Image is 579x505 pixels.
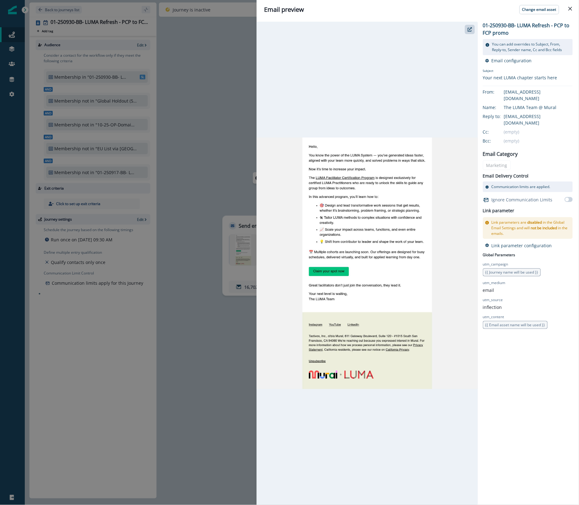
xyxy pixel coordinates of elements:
[492,58,532,64] p: Email configuration
[483,207,515,215] h2: Link parameter
[483,280,506,286] p: utm_medium
[483,297,503,303] p: utm_source
[483,113,514,120] div: Reply to:
[519,5,559,14] button: Change email asset
[483,68,557,74] p: Subject
[483,22,573,37] p: 01-250930-BB- LUMA Refresh - PCP to FCP promo
[492,42,570,53] p: You can add overrides to Subject, From, Reply-to, Sender name, Cc and Bcc fields
[485,58,532,64] button: Email configuration
[522,7,556,12] p: Change email asset
[504,138,573,144] div: (empty)
[483,129,514,135] div: Cc:
[504,104,573,111] div: The LUMA Team @ Mural
[483,104,514,111] div: Name:
[528,220,542,225] span: disabled
[483,74,557,81] div: Your next LUMA chapter starts here
[483,173,529,179] p: Email Delivery Control
[492,243,552,248] p: Link parameter configuration
[483,304,502,310] p: inflection
[504,129,573,135] div: (empty)
[492,184,550,190] p: Communication limits are applied.
[264,5,572,14] div: Email preview
[483,261,508,267] p: utm_campaign
[531,225,557,231] span: not be included
[485,322,545,327] span: {{ Email asset name will be used }}
[483,287,494,293] p: email
[483,138,514,144] div: Bcc:
[257,138,478,389] img: email asset unavailable
[485,270,538,275] span: {{ Journey name will be used }}
[483,150,518,158] p: Email Category
[565,4,575,14] button: Close
[483,314,504,320] p: utm_content
[485,243,552,248] button: Link parameter configuration
[504,113,573,126] div: [EMAIL_ADDRESS][DOMAIN_NAME]
[483,89,514,95] div: From:
[492,220,570,236] p: Link parameters are in the Global Email Settings and will in the emails.
[483,251,515,258] p: Global Parameters
[492,196,553,203] p: Ignore Communication Limits
[504,89,573,102] div: [EMAIL_ADDRESS][DOMAIN_NAME]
